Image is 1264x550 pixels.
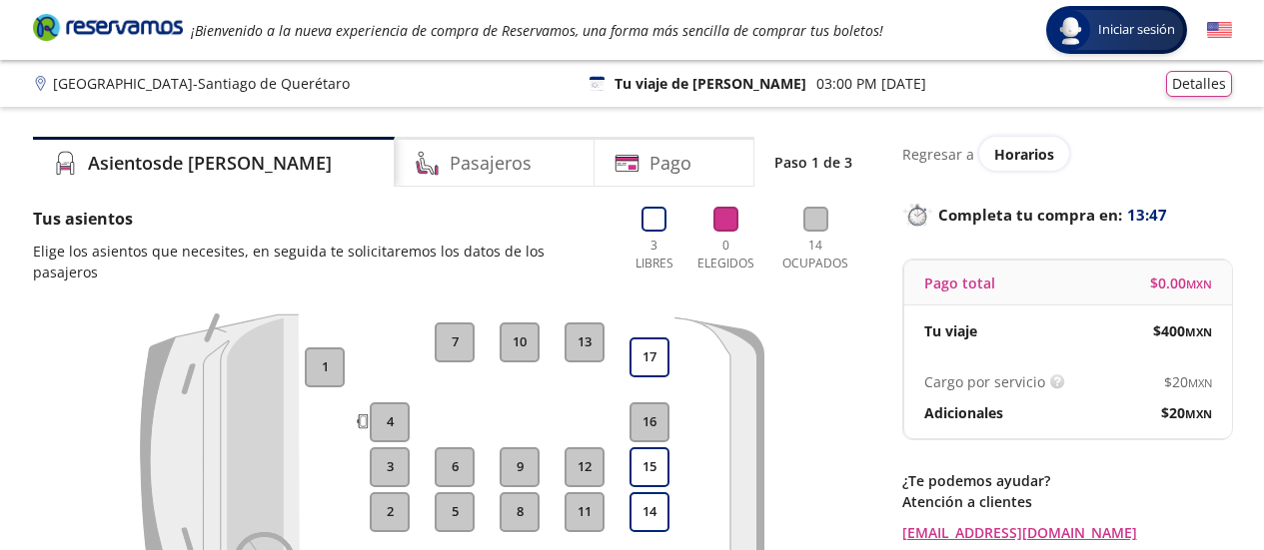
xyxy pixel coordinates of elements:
em: ¡Bienvenido a la nueva experiencia de compra de Reservamos, una forma más sencilla de comprar tus... [191,21,883,40]
button: 16 [630,402,669,442]
button: 12 [565,447,605,487]
button: 9 [500,447,540,487]
button: 14 [630,492,669,532]
p: Paso 1 de 3 [774,152,852,173]
p: Adicionales [924,402,1003,423]
small: MXN [1186,276,1212,291]
p: Regresar a [902,144,974,165]
p: 03:00 PM [DATE] [816,73,926,94]
p: Tu viaje [924,320,977,341]
button: 13 [565,322,605,362]
small: MXN [1185,406,1212,421]
button: 4 [370,402,410,442]
button: 5 [435,492,475,532]
p: 0 Elegidos [692,237,759,273]
h4: Pago [649,150,691,177]
h4: Asientos de [PERSON_NAME] [88,150,332,177]
button: Detalles [1166,71,1232,97]
a: Brand Logo [33,12,183,48]
h4: Pasajeros [450,150,532,177]
p: Tu viaje de [PERSON_NAME] [615,73,806,94]
p: Elige los asientos que necesites, en seguida te solicitaremos los datos de los pasajeros [33,241,611,282]
p: 3 Libres [631,237,678,273]
p: 14 Ocupados [774,237,857,273]
span: $ 0.00 [1150,273,1212,293]
button: 15 [630,447,669,487]
button: 2 [370,492,410,532]
i: Brand Logo [33,12,183,42]
button: 1 [305,347,345,387]
button: 6 [435,447,475,487]
p: ¿Te podemos ayudar? [902,470,1232,491]
small: MXN [1185,324,1212,339]
span: $ 20 [1164,371,1212,392]
p: Atención a clientes [902,491,1232,512]
button: 3 [370,447,410,487]
small: MXN [1188,375,1212,390]
p: [GEOGRAPHIC_DATA] - Santiago de Querétaro [53,73,350,94]
div: Regresar a ver horarios [902,137,1232,171]
span: 13:47 [1127,204,1167,227]
span: $ 20 [1161,402,1212,423]
button: 10 [500,322,540,362]
button: 8 [500,492,540,532]
p: Pago total [924,273,995,293]
button: English [1207,18,1232,43]
p: Cargo por servicio [924,371,1045,392]
p: Completa tu compra en : [902,201,1232,229]
span: Horarios [994,145,1054,164]
span: $ 400 [1153,320,1212,341]
p: Tus asientos [33,207,611,231]
button: 11 [565,492,605,532]
span: Iniciar sesión [1090,20,1183,40]
a: [EMAIL_ADDRESS][DOMAIN_NAME] [902,522,1232,543]
button: 17 [630,337,669,377]
button: 7 [435,322,475,362]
